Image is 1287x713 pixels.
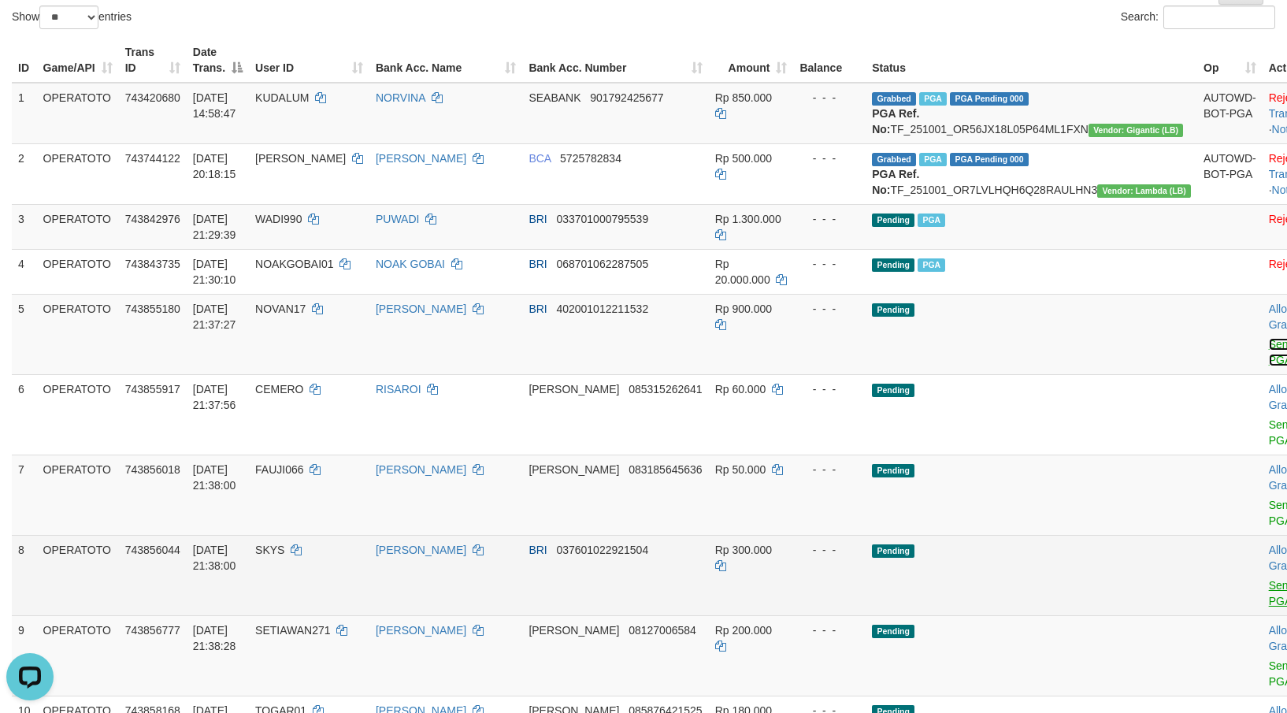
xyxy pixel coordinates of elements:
th: Date Trans.: activate to sort column descending [187,38,249,83]
div: - - - [799,542,859,558]
span: 743843735 [125,258,180,270]
span: [DATE] 21:37:27 [193,303,236,331]
a: [PERSON_NAME] [376,152,466,165]
td: OPERATOTO [37,615,119,696]
span: [DATE] 21:37:56 [193,383,236,411]
a: [PERSON_NAME] [376,303,466,315]
span: 743856018 [125,463,180,476]
span: Pending [872,625,914,638]
td: AUTOWD-BOT-PGA [1197,83,1263,144]
span: [DATE] 21:30:10 [193,258,236,286]
span: KUDALUM [255,91,309,104]
span: PGA Pending [950,92,1029,106]
b: PGA Ref. No: [872,107,919,136]
td: 1 [12,83,37,144]
span: Copy 085315262641 to clipboard [629,383,702,395]
div: - - - [799,301,859,317]
td: OPERATOTO [37,455,119,535]
td: 7 [12,455,37,535]
span: BCA [529,152,551,165]
span: Copy 037601022921504 to clipboard [556,544,648,556]
div: - - - [799,211,859,227]
span: 743842976 [125,213,180,225]
span: [PERSON_NAME] [529,463,619,476]
div: - - - [799,381,859,397]
span: Rp 500.000 [715,152,772,165]
select: Showentries [39,6,98,29]
td: OPERATOTO [37,249,119,294]
td: OPERATOTO [37,374,119,455]
span: Copy 08127006584 to clipboard [629,624,696,637]
span: CEMERO [255,383,303,395]
td: OPERATOTO [37,83,119,144]
div: - - - [799,90,859,106]
span: Marked by bfgprasetyo [919,153,947,166]
span: Grabbed [872,153,916,166]
td: 3 [12,204,37,249]
th: Balance [793,38,866,83]
td: 5 [12,294,37,374]
a: [PERSON_NAME] [376,544,466,556]
span: Rp 20.000.000 [715,258,770,286]
b: PGA Ref. No: [872,168,919,196]
span: BRI [529,213,547,225]
span: Pending [872,214,914,227]
td: OPERATOTO [37,143,119,204]
span: [DATE] 21:38:00 [193,544,236,572]
span: [DATE] 21:29:39 [193,213,236,241]
span: Pending [872,258,914,272]
span: Copy 402001012211532 to clipboard [556,303,648,315]
td: TF_251001_OR7LVLHQH6Q28RAULHN3 [866,143,1197,204]
button: Open LiveChat chat widget [6,6,54,54]
td: 8 [12,535,37,615]
th: Bank Acc. Number: activate to sort column ascending [522,38,708,83]
span: SEABANK [529,91,580,104]
a: [PERSON_NAME] [376,624,466,637]
span: Grabbed [872,92,916,106]
label: Search: [1121,6,1275,29]
span: 743856044 [125,544,180,556]
th: User ID: activate to sort column ascending [249,38,369,83]
span: [PERSON_NAME] [255,152,346,165]
span: PGA Pending [950,153,1029,166]
span: WADI990 [255,213,302,225]
a: [PERSON_NAME] [376,463,466,476]
span: Pending [872,384,914,397]
td: OPERATOTO [37,204,119,249]
span: 743420680 [125,91,180,104]
td: 2 [12,143,37,204]
div: - - - [799,622,859,638]
label: Show entries [12,6,132,29]
span: 743855917 [125,383,180,395]
span: Rp 60.000 [715,383,766,395]
td: AUTOWD-BOT-PGA [1197,143,1263,204]
span: Copy 033701000795539 to clipboard [556,213,648,225]
span: Marked by bfgberto [919,92,947,106]
a: NOAK GOBAI [376,258,445,270]
span: Rp 50.000 [715,463,766,476]
a: NORVINA [376,91,425,104]
input: Search: [1163,6,1275,29]
span: Rp 900.000 [715,303,772,315]
span: [PERSON_NAME] [529,383,619,395]
span: Rp 200.000 [715,624,772,637]
span: Rp 1.300.000 [715,213,781,225]
td: 6 [12,374,37,455]
span: [DATE] 21:38:28 [193,624,236,652]
span: BRI [529,544,547,556]
th: ID [12,38,37,83]
span: 743856777 [125,624,180,637]
th: Trans ID: activate to sort column ascending [119,38,187,83]
span: SETIAWAN271 [255,624,330,637]
span: Pending [872,544,914,558]
a: RISAROI [376,383,421,395]
span: Copy 083185645636 to clipboard [629,463,702,476]
span: 743855180 [125,303,180,315]
th: Status [866,38,1197,83]
span: Rp 850.000 [715,91,772,104]
span: Copy 5725782834 to clipboard [560,152,621,165]
span: [PERSON_NAME] [529,624,619,637]
td: 9 [12,615,37,696]
span: PGA [918,214,945,227]
span: BRI [529,303,547,315]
